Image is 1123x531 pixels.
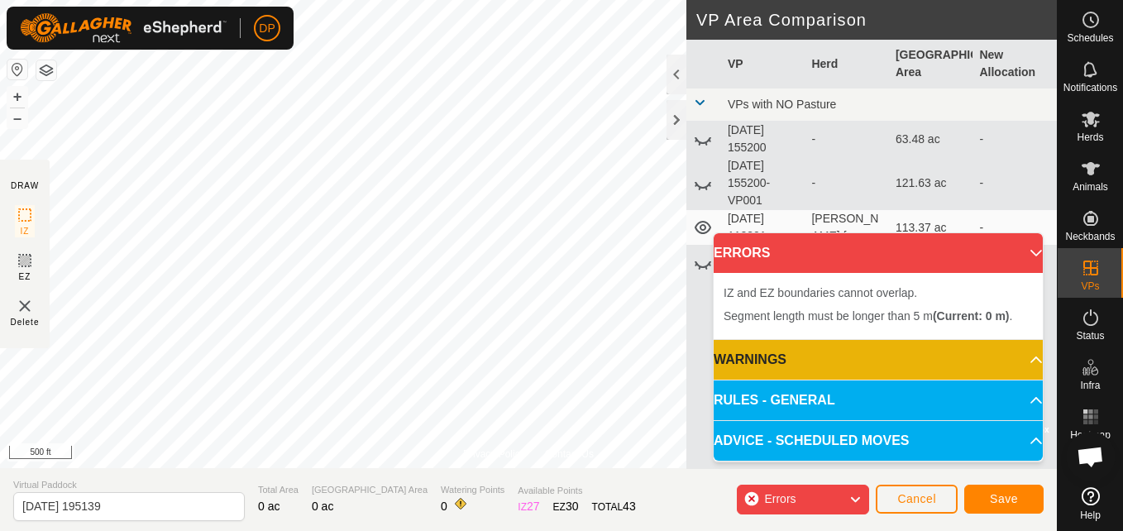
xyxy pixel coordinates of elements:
span: Virtual Paddock [13,478,245,492]
span: ADVICE - SCHEDULED MOVES [714,431,909,451]
span: Save [990,492,1018,505]
span: IZ [21,225,30,237]
span: 30 [566,500,579,513]
span: VPs [1081,281,1099,291]
span: Neckbands [1065,232,1115,242]
p-accordion-header: ERRORS [714,233,1043,273]
span: Watering Points [441,483,504,497]
b: (Current: 0 m) [933,309,1010,323]
span: VPs with NO Pasture [728,98,837,111]
span: Herds [1077,132,1103,142]
td: - [972,122,1057,157]
th: [GEOGRAPHIC_DATA] Area [889,40,973,88]
span: Notifications [1063,83,1117,93]
td: [DATE] 112301 [721,210,805,246]
div: - [811,131,882,148]
span: Help [1080,510,1101,520]
button: Reset Map [7,60,27,79]
span: Animals [1073,182,1108,192]
img: VP [15,296,35,316]
button: Cancel [876,485,958,514]
td: - [972,157,1057,210]
div: Open chat [1066,432,1116,481]
div: - [811,175,882,192]
div: [PERSON_NAME] farm [811,210,882,245]
span: [GEOGRAPHIC_DATA] Area [312,483,428,497]
span: Heatmap [1070,430,1111,440]
span: ERRORS [714,243,770,263]
img: Gallagher Logo [20,13,227,43]
span: Total Area [258,483,299,497]
span: 0 ac [312,500,333,513]
td: [DATE] 155200 [721,122,805,157]
a: Privacy Policy [463,447,525,462]
button: Save [964,485,1044,514]
button: Map Layers [36,60,56,80]
td: 113.37 ac [889,210,973,246]
span: EZ [19,270,31,283]
span: Status [1076,331,1104,341]
td: 121.63 ac [889,157,973,210]
span: Errors [764,492,796,505]
th: Herd [805,40,889,88]
span: WARNINGS [714,350,786,370]
button: + [7,87,27,107]
p-accordion-content: ERRORS [714,273,1043,339]
span: Cancel [897,492,936,505]
a: Help [1058,481,1123,527]
span: Segment length must be longer than 5 m . [724,309,1012,323]
span: 0 [441,500,447,513]
td: [DATE] 155200-VP001 [721,157,805,210]
span: IZ and EZ boundaries cannot overlap. [724,286,917,299]
span: 43 [623,500,636,513]
div: TOTAL [592,498,636,515]
div: EZ [553,498,579,515]
th: New Allocation [972,40,1057,88]
span: RULES - GENERAL [714,390,835,410]
p-accordion-header: ADVICE - SCHEDULED MOVES [714,421,1043,461]
th: VP [721,40,805,88]
div: DRAW [11,179,39,192]
span: 0 ac [258,500,280,513]
a: Contact Us [545,447,594,462]
div: IZ [518,498,539,515]
span: 27 [527,500,540,513]
p-accordion-header: WARNINGS [714,340,1043,380]
span: Infra [1080,380,1100,390]
td: 63.48 ac [889,122,973,157]
span: Available Points [518,484,635,498]
h2: VP Area Comparison [696,10,1057,30]
td: - [972,210,1057,246]
button: – [7,108,27,128]
p-accordion-header: RULES - GENERAL [714,380,1043,420]
span: Schedules [1067,33,1113,43]
span: Delete [11,316,40,328]
span: DP [259,20,275,37]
